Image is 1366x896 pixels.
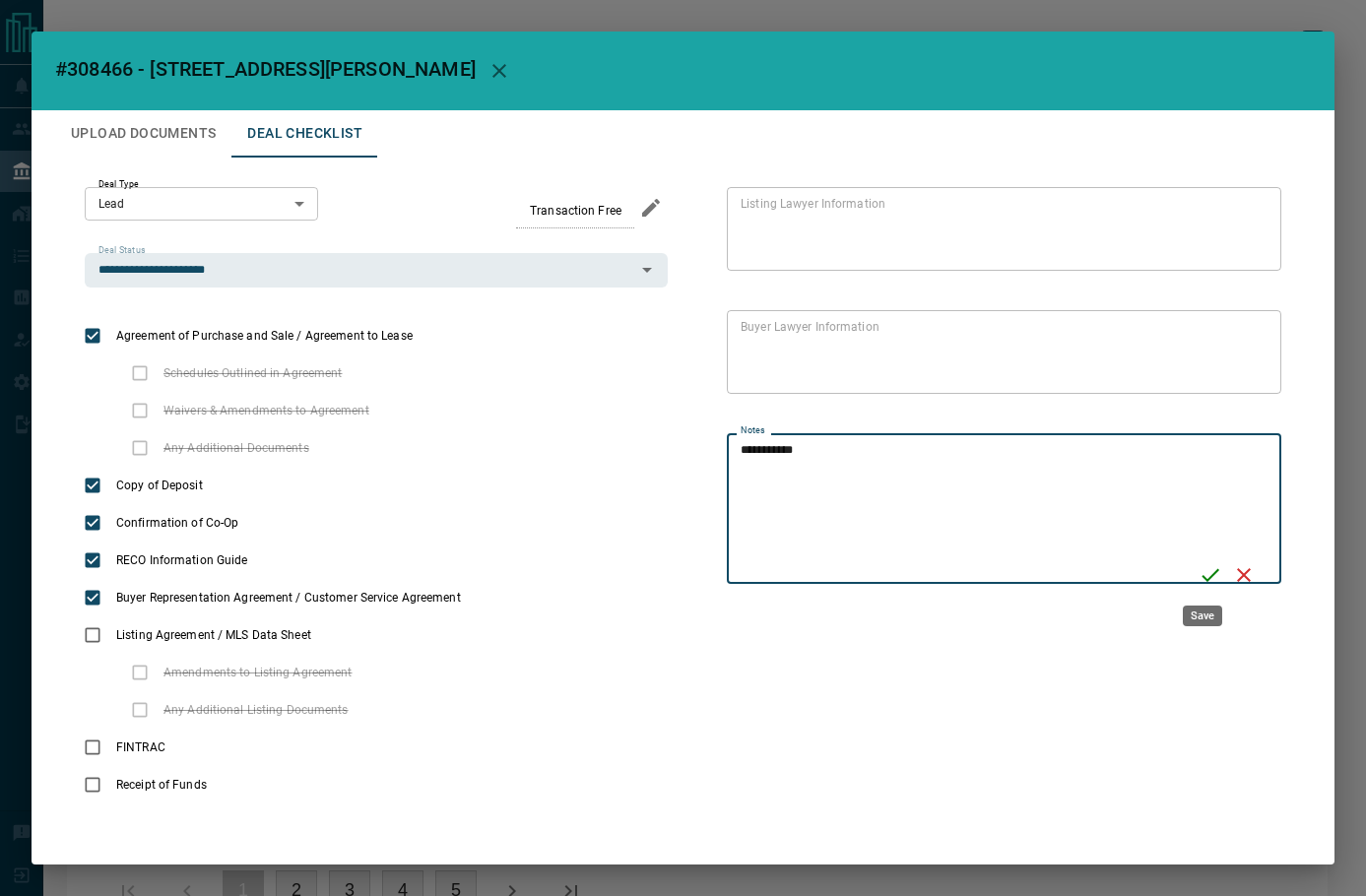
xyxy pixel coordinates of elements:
span: Any Additional Listing Documents [159,701,354,719]
span: Confirmation of Co-Op [111,514,243,532]
span: FINTRAC [111,738,170,756]
button: Deal Checklist [231,110,378,158]
span: Amendments to Listing Agreement [159,664,358,681]
span: #308466 - [STREET_ADDRESS][PERSON_NAME] [55,57,476,81]
div: Lead [85,187,318,221]
button: Cancel [1227,558,1261,592]
div: Save [1183,606,1222,626]
label: Deal Status [98,244,145,257]
label: Deal Type [98,178,139,191]
textarea: text field [741,319,1260,386]
button: Open [633,256,661,284]
span: Any Additional Documents [159,439,314,457]
span: Listing Agreement / MLS Data Sheet [111,626,316,644]
textarea: text field [741,442,1185,576]
span: RECO Information Guide [111,551,252,569]
button: Save [1194,558,1227,592]
label: Notes [741,424,764,437]
span: Waivers & Amendments to Agreement [159,402,374,419]
button: edit [634,191,668,224]
span: Agreement of Purchase and Sale / Agreement to Lease [111,327,418,345]
span: Buyer Representation Agreement / Customer Service Agreement [111,589,466,607]
button: Upload Documents [55,110,231,158]
span: Receipt of Funds [111,776,212,794]
span: Schedules Outlined in Agreement [159,364,348,382]
textarea: text field [741,196,1260,263]
span: Copy of Deposit [111,477,208,494]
